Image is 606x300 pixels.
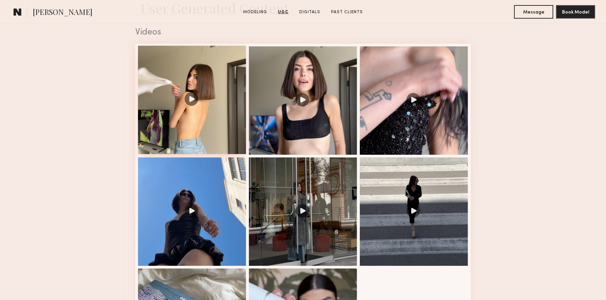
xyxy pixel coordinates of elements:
[556,9,595,15] a: Book Model
[240,9,270,15] a: Modeling
[135,28,471,37] div: Videos
[33,7,92,19] span: [PERSON_NAME]
[514,5,553,19] button: Message
[328,9,366,15] a: Past Clients
[556,5,595,19] button: Book Model
[297,9,323,15] a: Digitals
[275,9,291,15] a: UGC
